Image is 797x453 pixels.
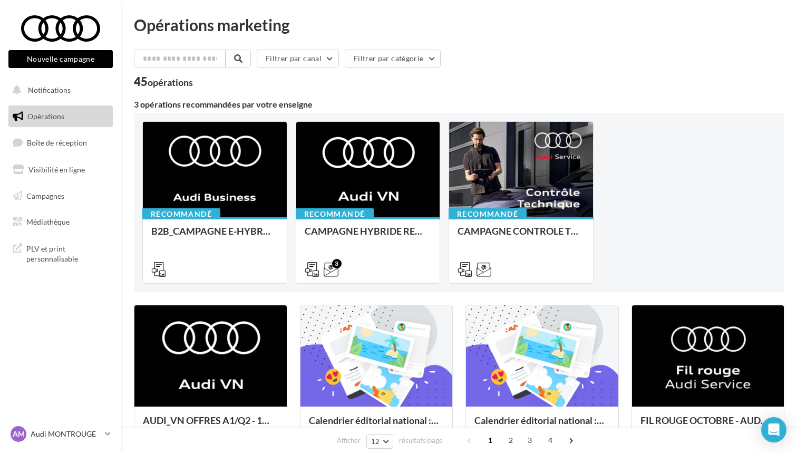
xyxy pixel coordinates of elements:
a: Boîte de réception [6,131,115,154]
span: 1 [482,432,499,449]
div: FIL ROUGE OCTOBRE - AUDI SERVICE [640,415,776,436]
span: résultats/page [399,436,443,446]
div: opérations [148,78,193,87]
span: 4 [542,432,559,449]
div: Calendrier éditorial national : semaine du 29.09 au 05.10 [474,415,610,436]
span: PLV et print personnalisable [26,242,109,264]
div: Calendrier éditorial national : semaine du 06.10 au 12.10 [309,415,444,436]
button: Nouvelle campagne [8,50,113,68]
a: AM Audi MONTROUGE [8,424,113,444]
a: PLV et print personnalisable [6,237,115,268]
button: 12 [366,434,393,449]
span: Afficher [337,436,361,446]
a: Médiathèque [6,211,115,233]
div: B2B_CAMPAGNE E-HYBRID OCTOBRE [151,226,278,247]
div: Recommandé [449,208,527,220]
div: AUDI_VN OFFRES A1/Q2 - 10 au 31 octobre [143,415,278,436]
a: Visibilité en ligne [6,159,115,181]
span: AM [13,429,25,439]
span: Visibilité en ligne [28,165,85,174]
button: Notifications [6,79,111,101]
span: Notifications [28,85,71,94]
div: Recommandé [142,208,220,220]
span: Boîte de réception [27,138,87,147]
a: Opérations [6,105,115,128]
div: CAMPAGNE CONTROLE TECHNIQUE 25€ OCTOBRE [458,226,585,247]
div: 45 [134,76,193,88]
span: 2 [502,432,519,449]
p: Audi MONTROUGE [31,429,101,439]
div: Recommandé [296,208,374,220]
div: Open Intercom Messenger [761,417,786,442]
span: 3 [521,432,538,449]
div: 3 [332,259,342,268]
button: Filtrer par canal [257,50,339,68]
span: Médiathèque [26,217,70,226]
div: 3 opérations recommandées par votre enseigne [134,100,784,109]
button: Filtrer par catégorie [345,50,441,68]
span: Campagnes [26,191,64,200]
div: CAMPAGNE HYBRIDE RECHARGEABLE [305,226,432,247]
span: Opérations [27,112,64,121]
span: 12 [371,437,380,446]
div: Opérations marketing [134,17,784,33]
a: Campagnes [6,185,115,207]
